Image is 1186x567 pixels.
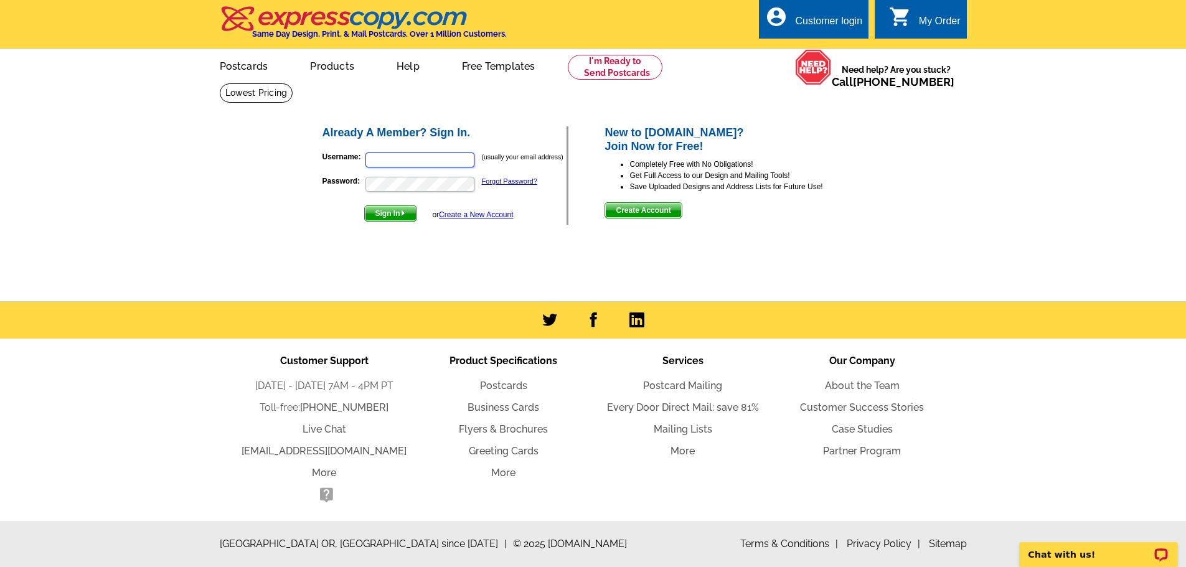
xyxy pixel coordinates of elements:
[847,538,920,550] a: Privacy Policy
[929,538,967,550] a: Sitemap
[800,401,924,413] a: Customer Success Stories
[654,423,712,435] a: Mailing Lists
[377,50,440,80] a: Help
[442,50,555,80] a: Free Templates
[832,63,961,88] span: Need help? Are you stuck?
[482,153,563,161] small: (usually your email address)
[643,380,722,391] a: Postcard Mailing
[823,445,901,457] a: Partner Program
[889,6,911,28] i: shopping_cart
[605,202,682,218] button: Create Account
[765,6,788,28] i: account_circle
[200,50,288,80] a: Postcards
[364,205,417,222] button: Sign In
[740,538,838,550] a: Terms & Conditions
[889,14,961,29] a: shopping_cart My Order
[459,423,548,435] a: Flyers & Brochures
[252,29,507,39] h4: Same Day Design, Print, & Mail Postcards. Over 1 Million Customers.
[919,16,961,33] div: My Order
[1011,528,1186,567] iframe: LiveChat chat widget
[280,355,369,367] span: Customer Support
[795,16,862,33] div: Customer login
[469,445,539,457] a: Greeting Cards
[242,445,407,457] a: [EMAIL_ADDRESS][DOMAIN_NAME]
[322,126,567,140] h2: Already A Member? Sign In.
[439,210,513,219] a: Create a New Account
[322,176,364,187] label: Password:
[220,537,507,551] span: [GEOGRAPHIC_DATA] OR, [GEOGRAPHIC_DATA] since [DATE]
[629,159,865,170] li: Completely Free with No Obligations!
[235,378,414,393] li: [DATE] - [DATE] 7AM - 4PM PT
[662,355,704,367] span: Services
[365,206,417,221] span: Sign In
[605,203,681,218] span: Create Account
[829,355,895,367] span: Our Company
[482,177,537,185] a: Forgot Password?
[832,75,954,88] span: Call
[629,181,865,192] li: Save Uploaded Designs and Address Lists for Future Use!
[853,75,954,88] a: [PHONE_NUMBER]
[629,170,865,181] li: Get Full Access to our Design and Mailing Tools!
[513,537,627,551] span: © 2025 [DOMAIN_NAME]
[605,126,865,153] h2: New to [DOMAIN_NAME]? Join Now for Free!
[765,14,862,29] a: account_circle Customer login
[312,467,336,479] a: More
[235,400,414,415] li: Toll-free:
[832,423,893,435] a: Case Studies
[322,151,364,162] label: Username:
[449,355,557,367] span: Product Specifications
[491,467,515,479] a: More
[400,210,406,216] img: button-next-arrow-white.png
[220,15,507,39] a: Same Day Design, Print, & Mail Postcards. Over 1 Million Customers.
[480,380,527,391] a: Postcards
[432,209,513,220] div: or
[303,423,346,435] a: Live Chat
[671,445,695,457] a: More
[290,50,374,80] a: Products
[300,401,388,413] a: [PHONE_NUMBER]
[795,49,832,85] img: help
[607,401,759,413] a: Every Door Direct Mail: save 81%
[468,401,539,413] a: Business Cards
[825,380,900,391] a: About the Team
